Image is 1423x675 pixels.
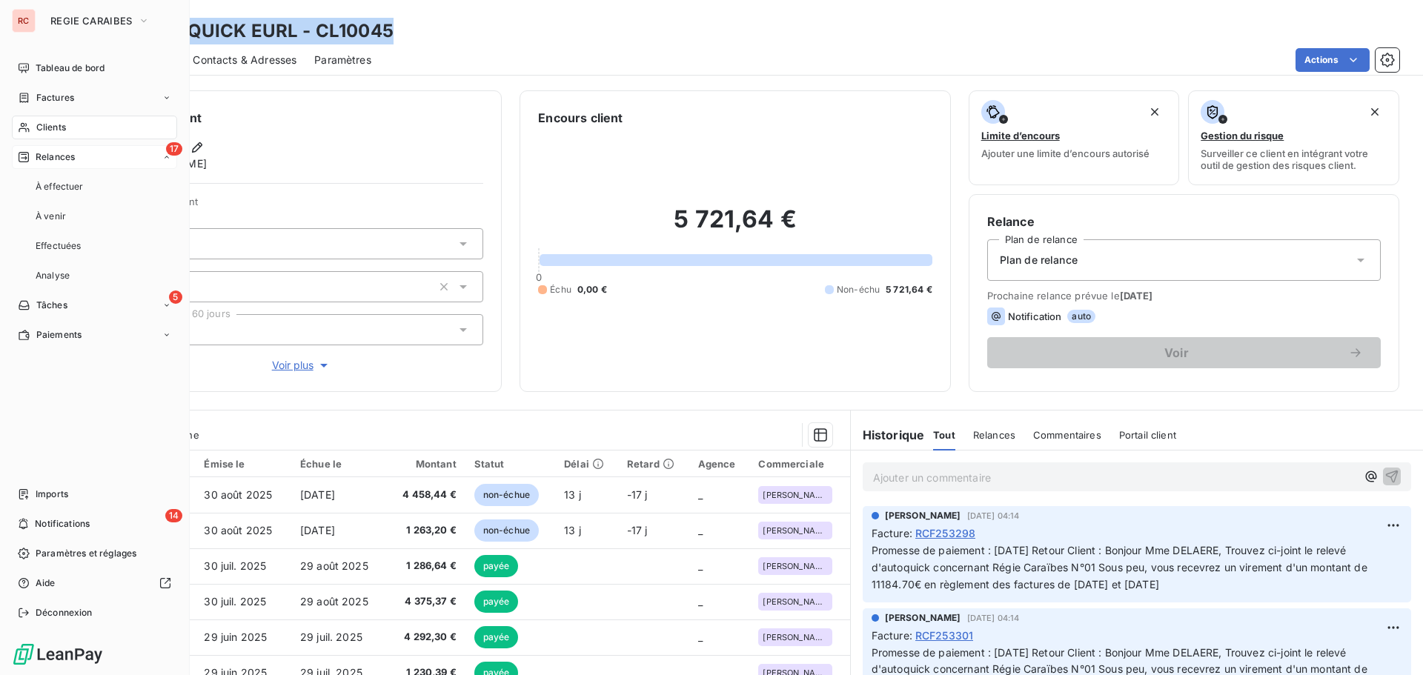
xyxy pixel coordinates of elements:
[1033,429,1101,441] span: Commentaires
[564,458,609,470] div: Délai
[872,628,912,643] span: Facture :
[204,524,272,536] span: 30 août 2025
[538,109,623,127] h6: Encours client
[886,283,932,296] span: 5 721,64 €
[36,210,66,223] span: À venir
[1000,253,1078,267] span: Plan de relance
[119,357,483,373] button: Voir plus
[314,53,371,67] span: Paramètres
[915,525,975,541] span: RCF253298
[187,280,199,293] input: Ajouter une valeur
[915,628,973,643] span: RCF253301
[885,611,961,625] span: [PERSON_NAME]
[36,180,84,193] span: À effectuer
[550,283,571,296] span: Échu
[36,328,82,342] span: Paiements
[396,488,456,502] span: 4 458,44 €
[300,595,368,608] span: 29 août 2025
[758,458,840,470] div: Commerciale
[1005,347,1348,359] span: Voir
[969,90,1180,185] button: Limite d’encoursAjouter une limite d’encours autorisé
[1120,290,1153,302] span: [DATE]
[36,61,105,75] span: Tableau de bord
[272,358,331,373] span: Voir plus
[763,491,828,499] span: [PERSON_NAME]
[987,213,1381,230] h6: Relance
[474,458,546,470] div: Statut
[1373,625,1408,660] iframe: Intercom live chat
[1201,130,1284,142] span: Gestion du risque
[474,484,539,506] span: non-échue
[564,524,581,536] span: 13 j
[987,290,1381,302] span: Prochaine relance prévue le
[300,488,335,501] span: [DATE]
[698,524,703,536] span: _
[36,299,67,312] span: Tâches
[36,606,93,619] span: Déconnexion
[36,150,75,164] span: Relances
[763,597,828,606] span: [PERSON_NAME]
[36,239,82,253] span: Effectuées
[50,15,132,27] span: REGIE CARAIBES
[12,9,36,33] div: RC
[12,571,177,595] a: Aide
[204,458,282,470] div: Émise le
[396,630,456,645] span: 4 292,30 €
[36,576,56,590] span: Aide
[204,631,267,643] span: 29 juin 2025
[474,591,519,613] span: payée
[872,525,912,541] span: Facture :
[763,562,828,571] span: [PERSON_NAME]
[396,559,456,573] span: 1 286,64 €
[987,337,1381,368] button: Voir
[1119,429,1176,441] span: Portail client
[698,559,703,572] span: _
[885,509,961,522] span: [PERSON_NAME]
[300,524,335,536] span: [DATE]
[36,121,66,134] span: Clients
[577,283,607,296] span: 0,00 €
[35,517,90,531] span: Notifications
[396,458,456,470] div: Montant
[698,631,703,643] span: _
[698,488,703,501] span: _
[627,524,648,536] span: -17 j
[698,458,741,470] div: Agence
[564,488,581,501] span: 13 j
[204,488,272,501] span: 30 août 2025
[130,18,394,44] h3: AUTO QUICK EURL - CL10045
[300,458,379,470] div: Échue le
[300,559,368,572] span: 29 août 2025
[474,555,519,577] span: payée
[396,523,456,538] span: 1 263,20 €
[872,544,1370,591] span: Promesse de paiement : [DATE] Retour Client : Bonjour Mme DELAERE, Trouvez ci-joint le relevé d'a...
[90,109,483,127] h6: Informations client
[204,559,266,572] span: 30 juil. 2025
[474,519,539,542] span: non-échue
[474,626,519,648] span: payée
[300,631,362,643] span: 29 juil. 2025
[36,488,68,501] span: Imports
[973,429,1015,441] span: Relances
[933,429,955,441] span: Tout
[166,142,182,156] span: 17
[538,205,932,249] h2: 5 721,64 €
[981,147,1150,159] span: Ajouter une limite d’encours autorisé
[165,509,182,522] span: 14
[36,91,74,104] span: Factures
[763,526,828,535] span: [PERSON_NAME]
[981,130,1060,142] span: Limite d’encours
[627,488,648,501] span: -17 j
[851,426,925,444] h6: Historique
[967,614,1020,622] span: [DATE] 04:14
[1067,310,1095,323] span: auto
[169,290,182,304] span: 5
[763,633,828,642] span: [PERSON_NAME]
[1201,147,1387,171] span: Surveiller ce client en intégrant votre outil de gestion des risques client.
[1008,310,1062,322] span: Notification
[627,458,680,470] div: Retard
[1296,48,1370,72] button: Actions
[204,595,266,608] span: 30 juil. 2025
[119,196,483,216] span: Propriétés Client
[698,595,703,608] span: _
